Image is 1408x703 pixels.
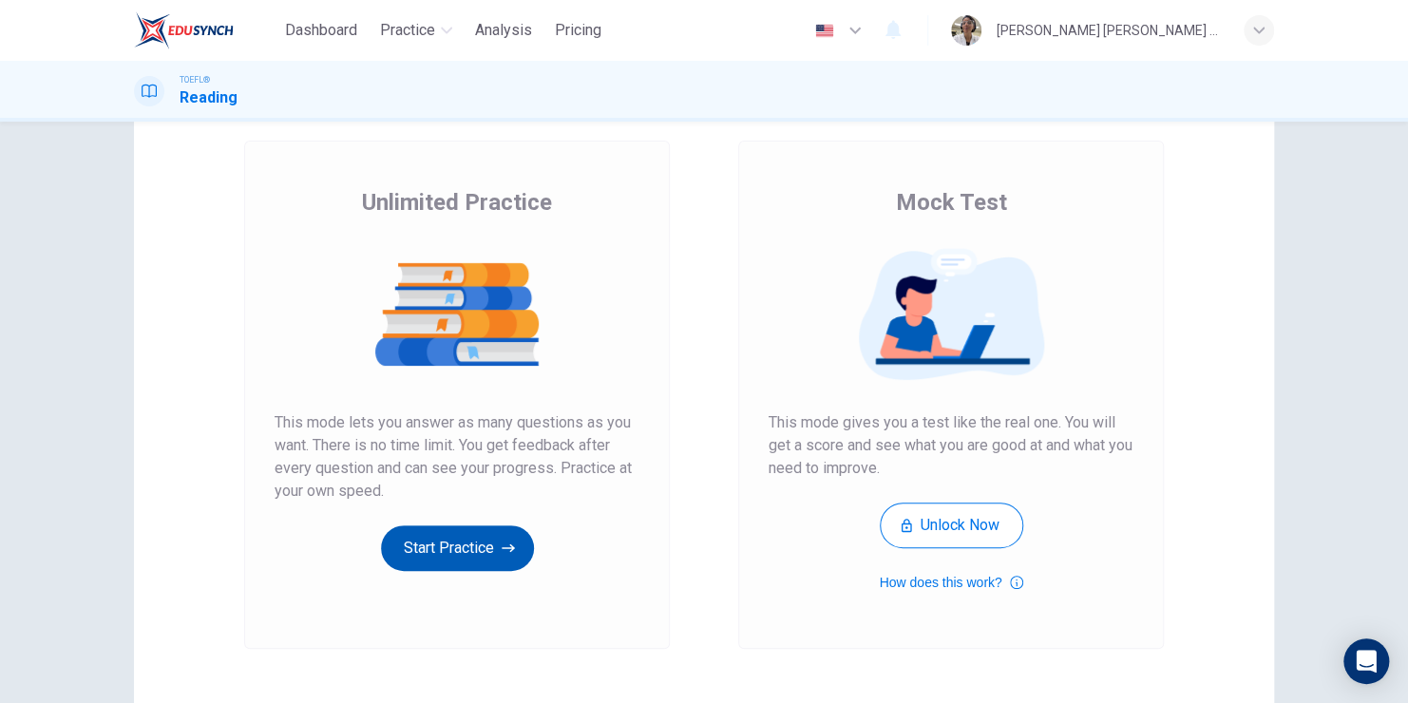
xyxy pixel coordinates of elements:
[467,13,540,47] button: Analysis
[180,86,238,109] h1: Reading
[769,411,1133,480] span: This mode gives you a test like the real one. You will get a score and see what you are good at a...
[277,13,365,47] button: Dashboard
[547,13,609,47] button: Pricing
[879,571,1022,594] button: How does this work?
[381,525,534,571] button: Start Practice
[997,19,1221,42] div: [PERSON_NAME] [PERSON_NAME] [PERSON_NAME]
[880,503,1023,548] button: Unlock Now
[812,24,836,38] img: en
[275,411,639,503] span: This mode lets you answer as many questions as you want. There is no time limit. You get feedback...
[475,19,532,42] span: Analysis
[1343,638,1389,684] div: Open Intercom Messenger
[380,19,435,42] span: Practice
[285,19,357,42] span: Dashboard
[134,11,234,49] img: EduSynch logo
[951,15,981,46] img: Profile picture
[372,13,460,47] button: Practice
[362,187,552,218] span: Unlimited Practice
[896,187,1007,218] span: Mock Test
[180,73,210,86] span: TOEFL®
[134,11,277,49] a: EduSynch logo
[555,19,601,42] span: Pricing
